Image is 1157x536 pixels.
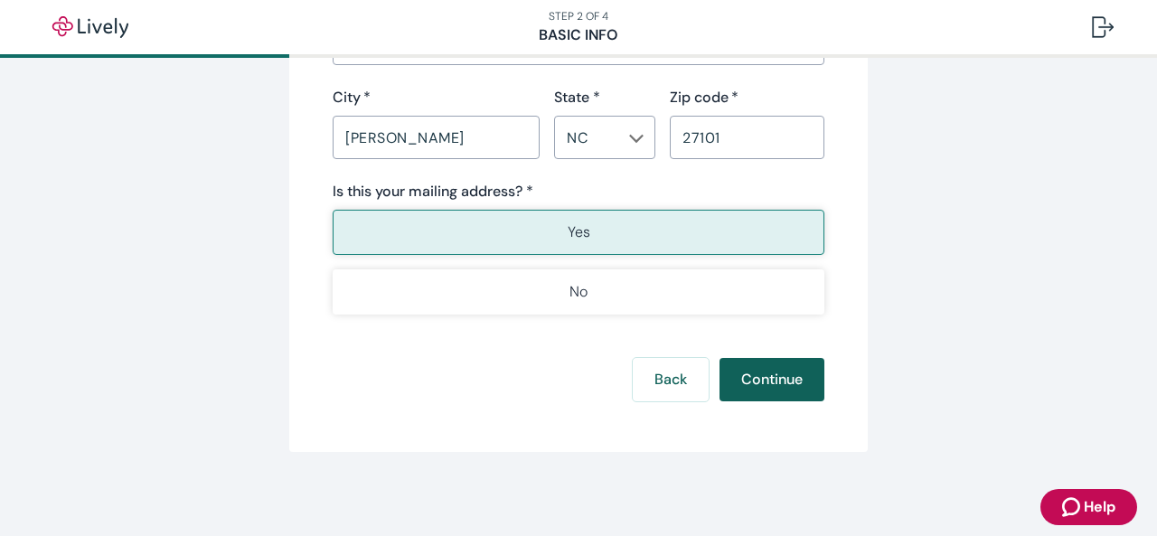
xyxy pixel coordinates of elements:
button: Zendesk support iconHelp [1040,489,1137,525]
svg: Chevron icon [629,131,644,146]
button: Yes [333,210,824,255]
label: City [333,87,371,108]
label: Zip code [670,87,738,108]
button: No [333,269,824,315]
label: State * [554,87,600,108]
button: Open [627,129,645,147]
img: Lively [40,16,141,38]
button: Back [633,358,709,401]
input: City [333,119,540,155]
button: Continue [720,358,824,401]
p: Yes [568,221,590,243]
p: No [569,281,588,303]
input: -- [560,125,620,150]
span: Help [1084,496,1115,518]
input: Zip code [670,119,824,155]
button: Log out [1077,5,1128,49]
svg: Zendesk support icon [1062,496,1084,518]
label: Is this your mailing address? * [333,181,533,202]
